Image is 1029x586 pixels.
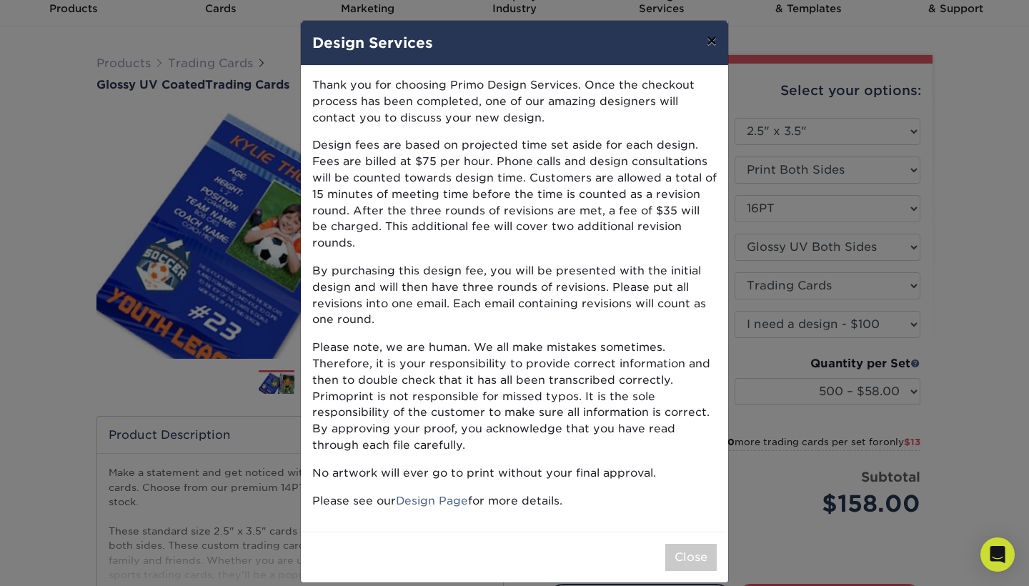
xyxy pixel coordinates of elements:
p: No artwork will ever go to print without your final approval. [312,465,717,482]
p: Please note, we are human. We all make mistakes sometimes. Therefore, it is your responsibility t... [312,339,717,454]
div: Open Intercom Messenger [980,537,1015,572]
a: Design Page [396,494,468,507]
p: Thank you for choosing Primo Design Services. Once the checkout process has been completed, one o... [312,77,717,126]
button: × [695,21,728,61]
p: By purchasing this design fee, you will be presented with the initial design and will then have t... [312,263,717,328]
p: Design fees are based on projected time set aside for each design. Fees are billed at $75 per hou... [312,137,717,252]
h4: Design Services [312,32,717,54]
p: Please see our for more details. [312,493,717,510]
button: Close [665,544,717,571]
